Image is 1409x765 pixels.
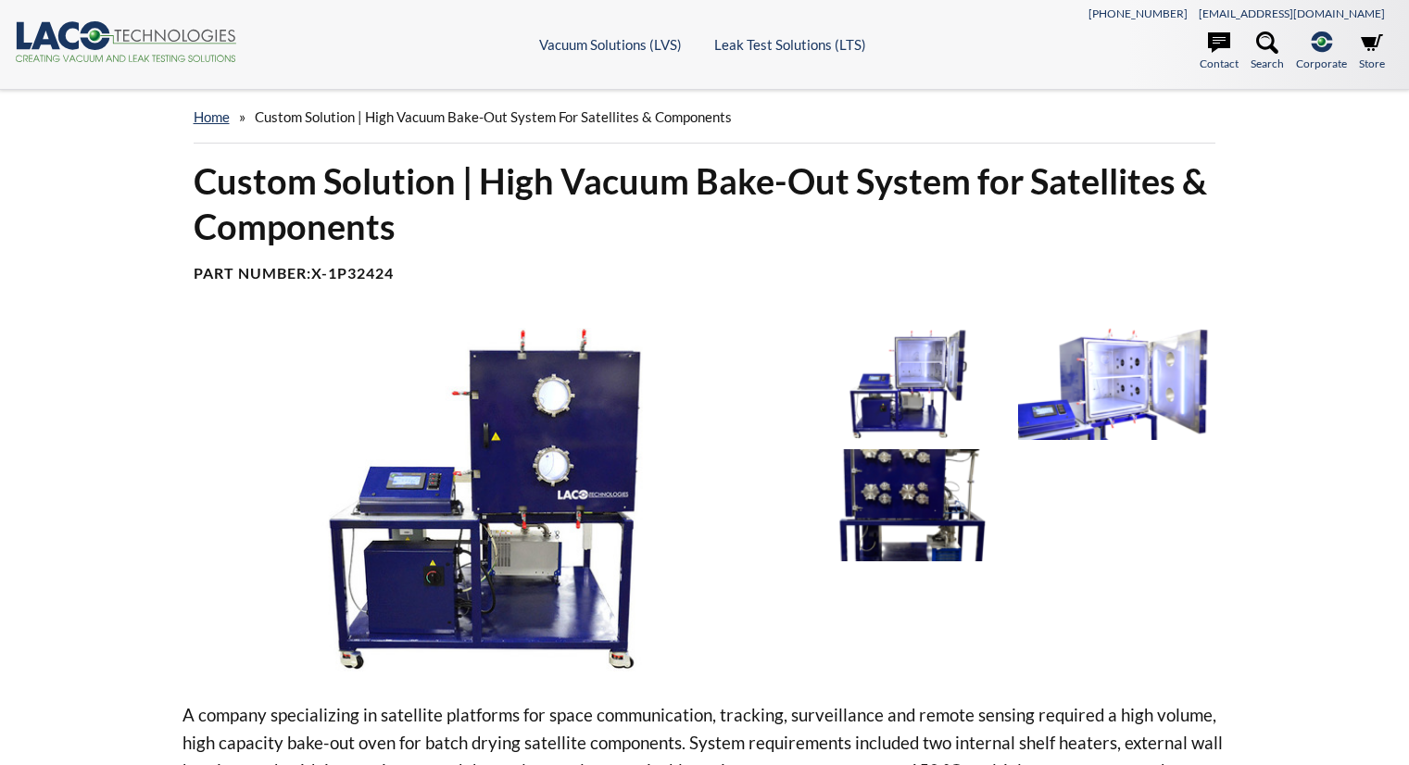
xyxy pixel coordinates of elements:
a: Store [1359,31,1385,72]
b: X-1P32424 [311,264,394,282]
a: Leak Test Solutions (LTS) [714,36,866,53]
a: [PHONE_NUMBER] [1088,6,1188,20]
a: home [194,108,230,125]
span: Custom Solution | High Vacuum Bake-Out System for Satellites & Components [255,108,732,125]
h4: Part Number: [194,264,1216,283]
a: Vacuum Solutions (LVS) [539,36,682,53]
a: [EMAIL_ADDRESS][DOMAIN_NAME] [1199,6,1385,20]
div: » [194,91,1216,144]
img: High Vacuum Bake-Out System for Satellite Components, side view [809,449,1009,561]
h1: Custom Solution | High Vacuum Bake-Out System for Satellites & Components [194,158,1216,250]
span: Corporate [1296,55,1347,72]
img: High Vacuum Bake-Out System for Satellite Components, front view [182,328,795,671]
img: High Vacuum Bake-Out System for Satellite Components, chamber close-up [1018,328,1218,440]
a: Contact [1200,31,1239,72]
a: Search [1251,31,1284,72]
img: High Vacuum Bake-Out System for Satellite Components, chamber door open [809,328,1009,440]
